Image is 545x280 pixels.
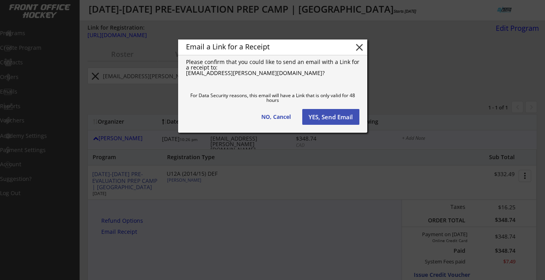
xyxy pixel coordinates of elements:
button: NO, Cancel [255,109,298,125]
div: Email a Link for a Receipt [186,43,341,50]
button: YES, Send Email [302,109,359,125]
button: close [353,41,365,53]
div: For Data Security reasons, this email will have a Link that is only valid for 48 hours [186,93,359,103]
div: Please confirm that you could like to send an email with a Link for a receipt to: [EMAIL_ADDRESS]... [186,59,359,76]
